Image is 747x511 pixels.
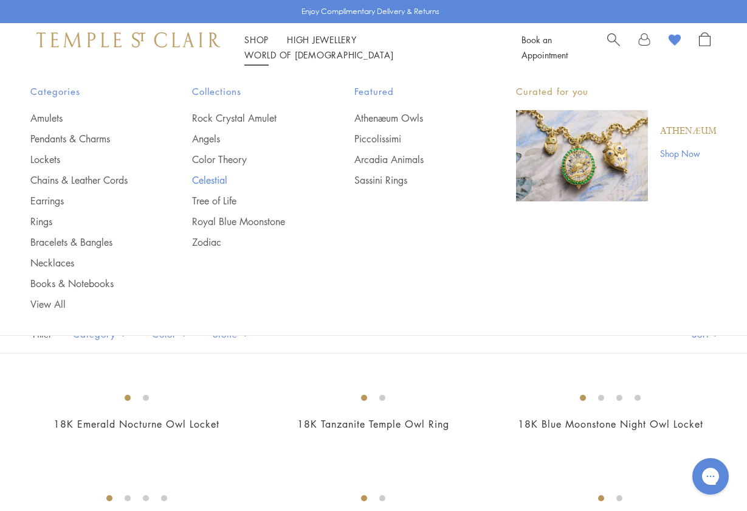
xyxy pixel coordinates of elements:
[30,194,143,207] a: Earrings
[30,153,143,166] a: Lockets
[660,125,717,138] a: Athenæum
[192,132,305,145] a: Angels
[354,84,467,99] span: Featured
[30,235,143,249] a: Bracelets & Bangles
[192,173,305,187] a: Celestial
[607,32,620,63] a: Search
[354,132,467,145] a: Piccolissimi
[30,173,143,187] a: Chains & Leather Cords
[36,32,220,47] img: Temple St. Clair
[354,153,467,166] a: Arcadia Animals
[297,417,449,431] a: 18K Tanzanite Temple Owl Ring
[354,111,467,125] a: Athenæum Owls
[699,32,711,63] a: Open Shopping Bag
[30,277,143,290] a: Books & Notebooks
[287,33,357,46] a: High JewelleryHigh Jewellery
[30,84,143,99] span: Categories
[686,454,735,499] iframe: Gorgias live chat messenger
[30,132,143,145] a: Pendants & Charms
[192,111,305,125] a: Rock Crystal Amulet
[354,173,467,187] a: Sassini Rings
[30,111,143,125] a: Amulets
[244,49,393,61] a: World of [DEMOGRAPHIC_DATA]World of [DEMOGRAPHIC_DATA]
[30,215,143,228] a: Rings
[516,84,717,99] p: Curated for you
[244,33,269,46] a: ShopShop
[518,417,703,431] a: 18K Blue Moonstone Night Owl Locket
[53,417,219,431] a: 18K Emerald Nocturne Owl Locket
[669,32,681,50] a: View Wishlist
[192,215,305,228] a: Royal Blue Moonstone
[30,256,143,269] a: Necklaces
[192,235,305,249] a: Zodiac
[192,153,305,166] a: Color Theory
[522,33,568,61] a: Book an Appointment
[660,147,717,160] a: Shop Now
[244,32,494,63] nav: Main navigation
[192,194,305,207] a: Tree of Life
[30,297,143,311] a: View All
[301,5,439,18] p: Enjoy Complimentary Delivery & Returns
[192,84,305,99] span: Collections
